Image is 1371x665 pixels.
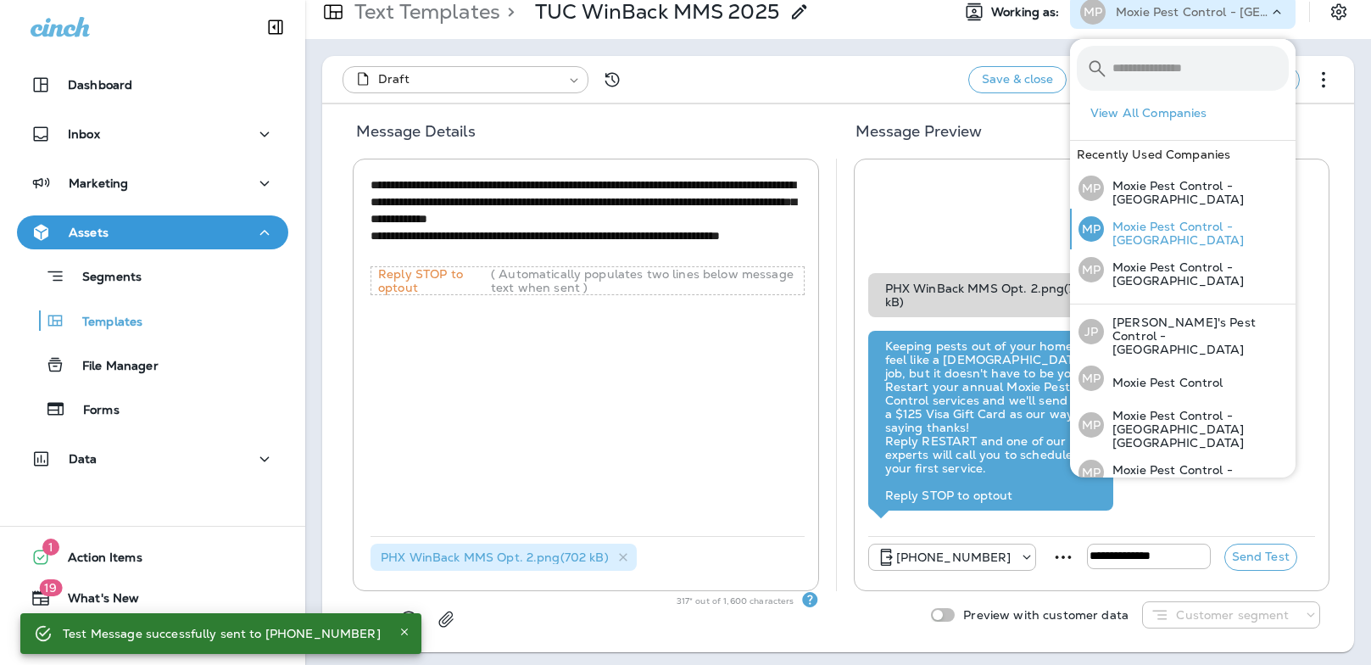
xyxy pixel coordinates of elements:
[1078,216,1104,242] div: MP
[1078,412,1104,438] div: MP
[51,591,139,612] span: What's New
[1070,359,1296,398] button: MPMoxie Pest Control
[1224,544,1297,571] button: Send Test
[801,591,818,608] div: Text Segments Text messages are billed per segment. A single segment is typically 160 characters,...
[1104,316,1289,356] p: [PERSON_NAME]'s Pest Control - [GEOGRAPHIC_DATA]
[1084,100,1296,126] button: View All Companies
[17,442,288,476] button: Data
[896,550,1012,564] p: [PHONE_NUMBER]
[63,618,381,649] div: Test Message successfully sent to [PHONE_NUMBER]
[17,68,288,102] button: Dashboard
[677,595,801,608] p: 317 * out of 1,600 characters
[1078,460,1104,485] div: MP
[491,267,804,294] p: ( Automatically populates two lines below message text when sent )
[885,339,1097,502] div: Keeping pests out of your home can feel like a [DEMOGRAPHIC_DATA] job, but it doesn't have to be ...
[17,581,288,615] button: 19What's New
[1070,168,1296,209] button: MPMoxie Pest Control - [GEOGRAPHIC_DATA]
[65,359,159,375] p: File Manager
[1078,366,1104,391] div: MP
[69,226,109,239] p: Assets
[68,127,100,141] p: Inbox
[39,579,62,596] span: 19
[17,215,288,249] button: Assets
[1104,376,1223,389] p: Moxie Pest Control
[595,63,629,97] button: View Changelog
[17,166,288,200] button: Marketing
[69,452,98,466] p: Data
[378,70,410,87] span: Draft
[65,270,142,287] p: Segments
[1070,305,1296,359] button: JP[PERSON_NAME]'s Pest Control - [GEOGRAPHIC_DATA]
[955,608,1129,622] p: Preview with customer data
[1104,179,1289,206] p: Moxie Pest Control - [GEOGRAPHIC_DATA]
[1176,608,1289,622] p: Customer segment
[17,391,288,427] button: Forms
[1116,5,1268,19] p: Moxie Pest Control - [GEOGRAPHIC_DATA]
[1104,409,1289,450] p: Moxie Pest Control - [GEOGRAPHIC_DATA] [GEOGRAPHIC_DATA]
[1104,220,1289,247] p: Moxie Pest Control - [GEOGRAPHIC_DATA]
[51,550,142,571] span: Action Items
[17,117,288,151] button: Inbox
[1078,319,1104,344] div: JP
[1078,176,1104,201] div: MP
[42,539,59,556] span: 1
[1070,452,1296,493] button: MPMoxie Pest Control - [GEOGRAPHIC_DATA]
[17,303,288,338] button: Templates
[1104,463,1289,490] p: Moxie Pest Control - [GEOGRAPHIC_DATA]
[371,544,637,571] div: PHX WinBack MMS Opt. 2.png(702 kB)
[868,273,1114,317] div: PHX WinBack MMS Opt. 2.png ( 702 kB )
[1104,260,1289,288] p: Moxie Pest Control - [GEOGRAPHIC_DATA]
[68,78,132,92] p: Dashboard
[1078,257,1104,282] div: MP
[66,403,120,419] p: Forms
[1070,209,1296,249] button: MPMoxie Pest Control - [GEOGRAPHIC_DATA]
[17,258,288,294] button: Segments
[336,118,835,159] h5: Message Details
[1070,398,1296,452] button: MPMoxie Pest Control - [GEOGRAPHIC_DATA] [GEOGRAPHIC_DATA]
[69,176,128,190] p: Marketing
[968,66,1067,93] button: Save & close
[17,622,288,656] button: Support
[17,347,288,383] button: File Manager
[381,550,609,565] span: PHX WinBack MMS Opt. 2.png ( 702 kB )
[1070,141,1296,168] div: Recently Used Companies
[394,622,415,642] button: Close
[65,315,142,331] p: Templates
[991,5,1063,20] span: Working as:
[252,10,299,44] button: Collapse Sidebar
[371,267,491,294] p: Reply STOP to optout
[1070,249,1296,290] button: MPMoxie Pest Control - [GEOGRAPHIC_DATA]
[17,540,288,574] button: 1Action Items
[835,118,1341,159] h5: Message Preview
